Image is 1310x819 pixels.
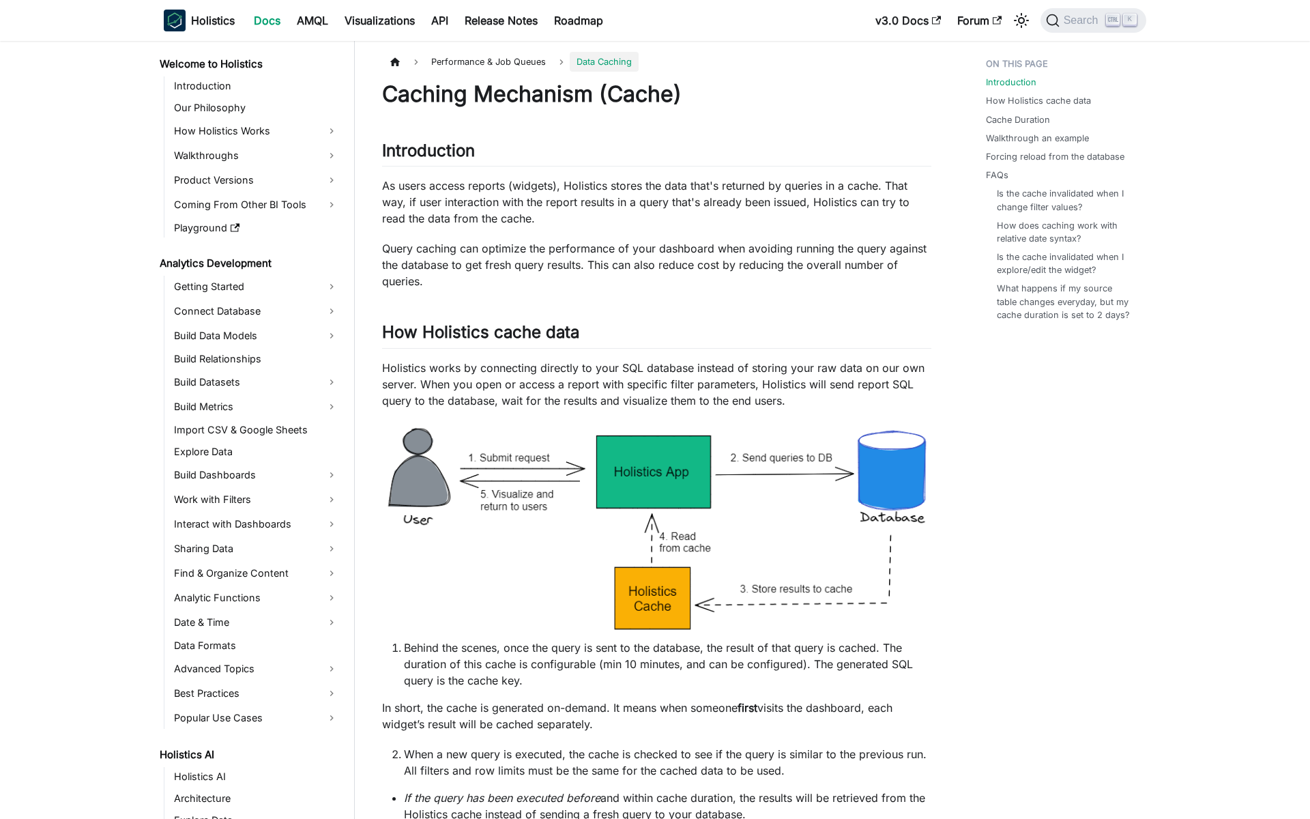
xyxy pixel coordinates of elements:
a: Import CSV & Google Sheets [170,420,343,440]
a: Is the cache invalidated when I change filter values? [997,187,1133,213]
a: Popular Use Cases [170,707,343,729]
a: Getting Started [170,276,343,298]
a: Work with Filters [170,489,343,511]
a: Release Notes [456,10,546,31]
h2: Introduction [382,141,931,167]
a: Playground [170,218,343,238]
a: Analytics Development [156,254,343,273]
a: AMQL [289,10,336,31]
h1: Caching Mechanism (Cache) [382,81,931,108]
a: Introduction [170,76,343,96]
a: API [423,10,456,31]
a: Walkthrough an example [986,132,1089,145]
a: How Holistics cache data [986,94,1091,107]
a: Holistics AI [170,767,343,786]
a: Product Versions [170,169,343,191]
p: Holistics works by connecting directly to your SQL database instead of storing your raw data on o... [382,360,931,409]
a: What happens if my source table changes everyday, but my cache duration is set to 2 days? [997,282,1133,321]
a: Introduction [986,76,1036,89]
a: Analytic Functions [170,587,343,609]
a: Welcome to Holistics [156,55,343,74]
a: Sharing Data [170,538,343,560]
a: Walkthroughs [170,145,343,167]
a: Is the cache invalidated when I explore/edit the widget? [997,250,1133,276]
span: Data Caching [570,52,639,72]
a: Find & Organize Content [170,562,343,584]
a: HolisticsHolistics [164,10,235,31]
a: Cache Duration [986,113,1050,126]
a: Build Data Models [170,325,343,347]
p: As users access reports (widgets), Holistics stores the data that's returned by queries in a cach... [382,177,931,227]
a: Date & Time [170,612,343,633]
a: Build Metrics [170,396,343,418]
p: Query caching can optimize the performance of your dashboard when avoiding running the query agai... [382,240,931,289]
li: When a new query is executed, the cache is checked to see if the query is similar to the previous... [404,746,931,779]
button: Search (Ctrl+K) [1040,8,1146,33]
a: Architecture [170,789,343,808]
a: Docs [246,10,289,31]
a: v3.0 Docs [867,10,949,31]
li: Behind the scenes, once the query is sent to the database, the result of that query is cached. Th... [404,640,931,689]
a: Our Philosophy [170,98,343,117]
button: Switch between dark and light mode (currently light mode) [1010,10,1032,31]
em: If the query has been executed before [404,791,600,805]
span: Performance & Job Queues [424,52,553,72]
kbd: K [1123,14,1137,26]
a: Build Datasets [170,371,343,393]
img: Cache Mechanism [382,422,931,636]
a: Build Relationships [170,349,343,369]
img: Holistics [164,10,186,31]
a: FAQs [986,169,1008,182]
a: Best Practices [170,682,343,704]
a: Interact with Dashboards [170,513,343,535]
a: Coming From Other BI Tools [170,194,343,216]
a: How does caching work with relative date syntax? [997,219,1133,245]
a: Forum [949,10,1010,31]
a: How Holistics Works [170,120,343,142]
a: Build Dashboards [170,464,343,486]
a: Explore Data [170,442,343,461]
strong: first [738,701,757,715]
p: In short, the cache is generated on-demand. It means when someone visits the dashboard, each widg... [382,700,931,732]
a: Data Formats [170,636,343,655]
a: Connect Database [170,300,343,322]
nav: Docs sidebar [150,41,355,819]
h2: How Holistics cache data [382,322,931,348]
a: Advanced Topics [170,658,343,680]
b: Holistics [191,12,235,29]
span: Search [1060,14,1107,27]
a: Forcing reload from the database [986,150,1124,163]
a: Home page [382,52,408,72]
nav: Breadcrumbs [382,52,931,72]
a: Visualizations [336,10,423,31]
a: Holistics AI [156,745,343,764]
a: Roadmap [546,10,611,31]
